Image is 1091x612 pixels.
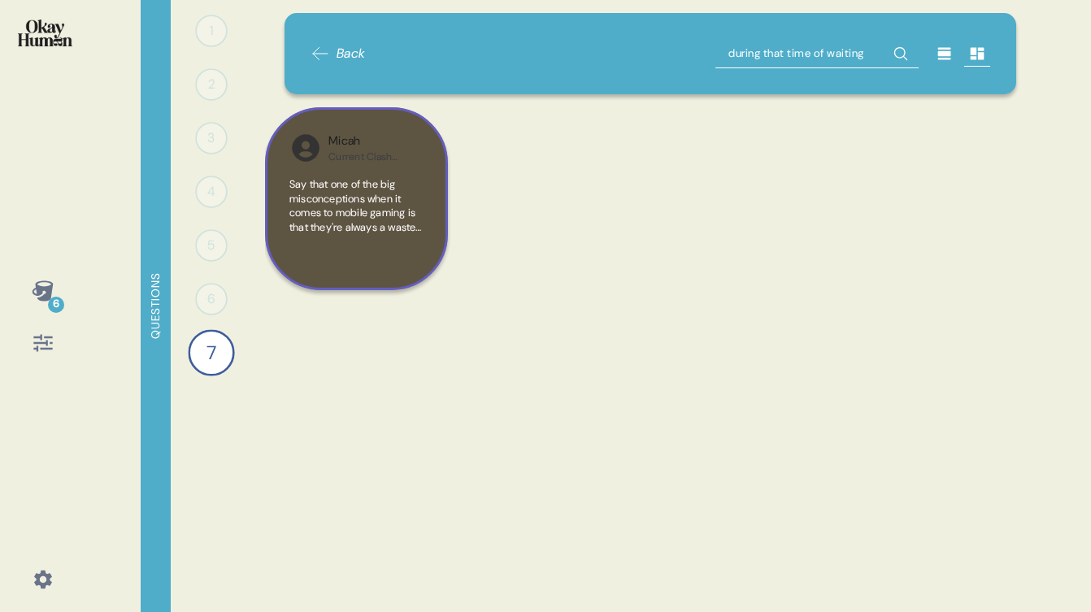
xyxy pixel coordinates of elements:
div: 7 [188,329,234,375]
div: 3 [195,122,228,154]
div: 6 [48,297,64,313]
img: okayhuman.3b1b6348.png [18,20,72,46]
div: 5 [195,229,228,262]
span: Back [337,44,366,63]
div: 2 [195,68,228,101]
div: 4 [195,176,228,208]
input: Search all responses [715,39,919,68]
div: 6 [195,283,228,315]
div: 1 [195,15,228,47]
span: Say that one of the big misconceptions when it comes to mobile gaming is that they're always a wa... [289,177,423,590]
div: Current Clash Player [328,150,411,163]
img: l1ibTKarBSWXLOhlfT5LxFP+OttMJpPJZDKZTCbz9PgHEggSPYjZSwEAAAAASUVORK5CYII= [289,132,322,164]
div: Micah [328,132,411,150]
